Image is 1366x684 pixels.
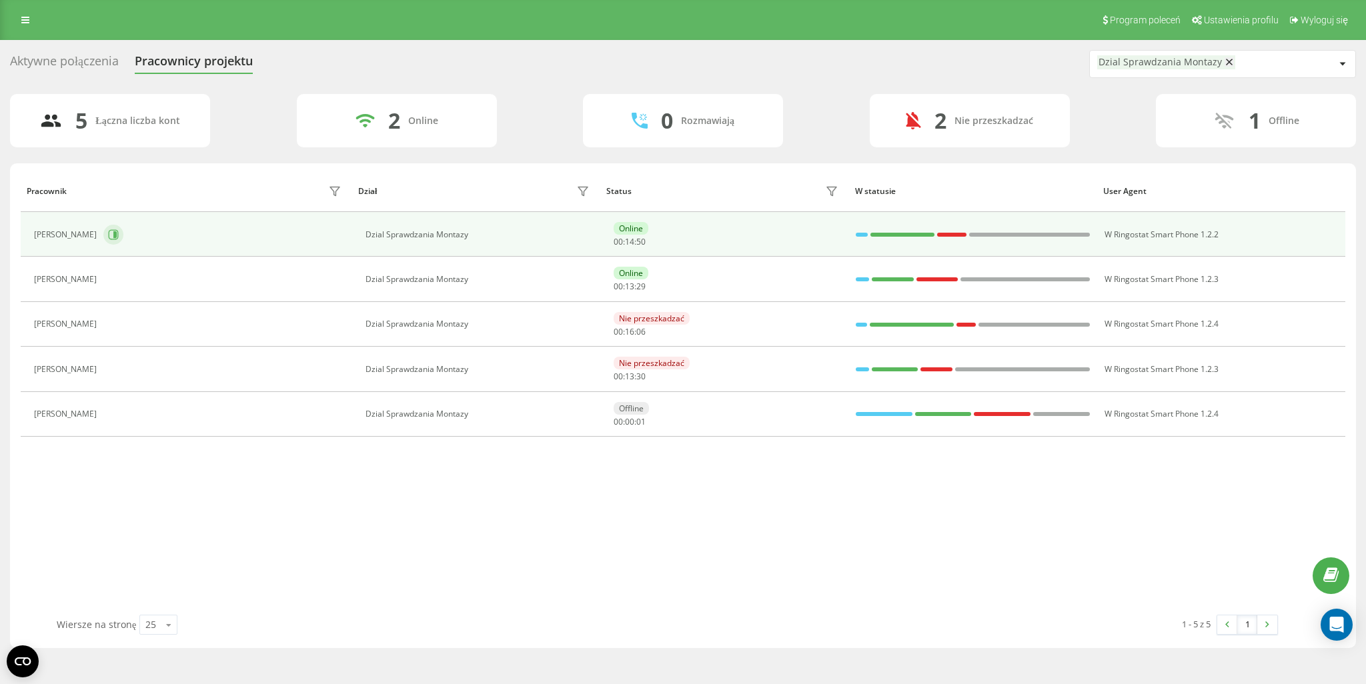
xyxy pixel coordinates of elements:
span: 00 [614,326,623,337]
a: 1 [1237,615,1257,634]
span: Wiersze na stronę [57,618,136,631]
span: 01 [636,416,646,427]
span: 29 [636,281,646,292]
div: Dzial Sprawdzania Montazy [366,275,593,284]
button: Open CMP widget [7,645,39,677]
div: : : [614,327,646,337]
span: 00 [614,281,623,292]
div: [PERSON_NAME] [34,365,100,374]
div: 1 - 5 z 5 [1182,617,1211,631]
span: 50 [636,236,646,247]
div: Aktywne połączenia [10,54,119,75]
div: Open Intercom Messenger [1321,609,1353,641]
span: 00 [625,416,634,427]
div: Dzial Sprawdzania Montazy [366,319,593,329]
span: Program poleceń [1110,15,1181,25]
div: : : [614,282,646,291]
span: W Ringostat Smart Phone 1.2.4 [1105,408,1219,419]
div: Rozmawiają [681,115,734,127]
div: Offline [1269,115,1299,127]
span: 14 [625,236,634,247]
div: Dzial Sprawdzania Montazy [366,365,593,374]
span: 00 [614,371,623,382]
div: : : [614,417,646,427]
div: User Agent [1103,187,1339,196]
div: W statusie [855,187,1091,196]
span: 13 [625,281,634,292]
div: Dzial Sprawdzania Montazy [366,230,593,239]
div: Pracownik [27,187,67,196]
div: Pracownicy projektu [135,54,253,75]
div: Online [614,222,648,235]
div: [PERSON_NAME] [34,319,100,329]
div: Nie przeszkadzać [614,357,690,369]
div: 0 [661,108,673,133]
div: [PERSON_NAME] [34,230,100,239]
span: W Ringostat Smart Phone 1.2.2 [1105,229,1219,240]
div: Status [606,187,632,196]
span: 16 [625,326,634,337]
div: Online [614,267,648,279]
div: Dział [358,187,377,196]
span: W Ringostat Smart Phone 1.2.3 [1105,273,1219,285]
span: W Ringostat Smart Phone 1.2.4 [1105,318,1219,329]
div: 25 [145,618,156,631]
div: [PERSON_NAME] [34,275,100,284]
div: 5 [75,108,87,133]
div: 1 [1249,108,1261,133]
span: 00 [614,236,623,247]
div: 2 [388,108,400,133]
div: Łączna liczba kont [95,115,179,127]
div: 2 [934,108,946,133]
span: 00 [614,416,623,427]
div: : : [614,372,646,381]
div: Nie przeszkadzać [954,115,1033,127]
div: [PERSON_NAME] [34,409,100,419]
span: Wyloguj się [1301,15,1348,25]
div: Offline [614,402,649,415]
span: 30 [636,371,646,382]
div: Online [408,115,438,127]
div: Dzial Sprawdzania Montazy [366,409,593,419]
span: 13 [625,371,634,382]
span: Ustawienia profilu [1204,15,1279,25]
span: W Ringostat Smart Phone 1.2.3 [1105,363,1219,375]
div: : : [614,237,646,247]
span: 06 [636,326,646,337]
div: Nie przeszkadzać [614,312,690,325]
div: Dzial Sprawdzania Montazy [1099,57,1222,68]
